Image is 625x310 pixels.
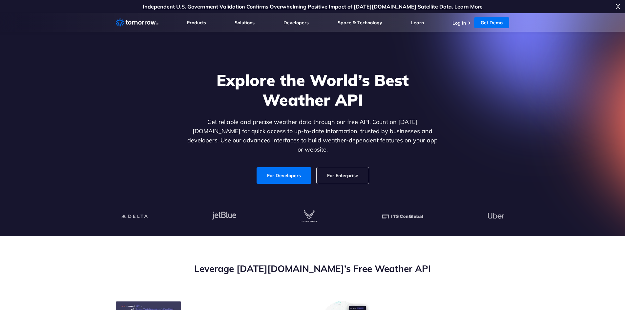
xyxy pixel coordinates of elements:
a: Solutions [235,20,255,26]
a: Space & Technology [338,20,382,26]
a: Developers [283,20,309,26]
h2: Leverage [DATE][DOMAIN_NAME]’s Free Weather API [116,262,510,275]
a: Home link [116,18,158,28]
a: Learn [411,20,424,26]
a: For Developers [257,167,311,184]
a: Log In [452,20,466,26]
h1: Explore the World’s Best Weather API [186,70,439,110]
a: For Enterprise [317,167,369,184]
a: Independent U.S. Government Validation Confirms Overwhelming Positive Impact of [DATE][DOMAIN_NAM... [143,3,483,10]
a: Products [187,20,206,26]
a: Get Demo [474,17,509,28]
p: Get reliable and precise weather data through our free API. Count on [DATE][DOMAIN_NAME] for quic... [186,117,439,154]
